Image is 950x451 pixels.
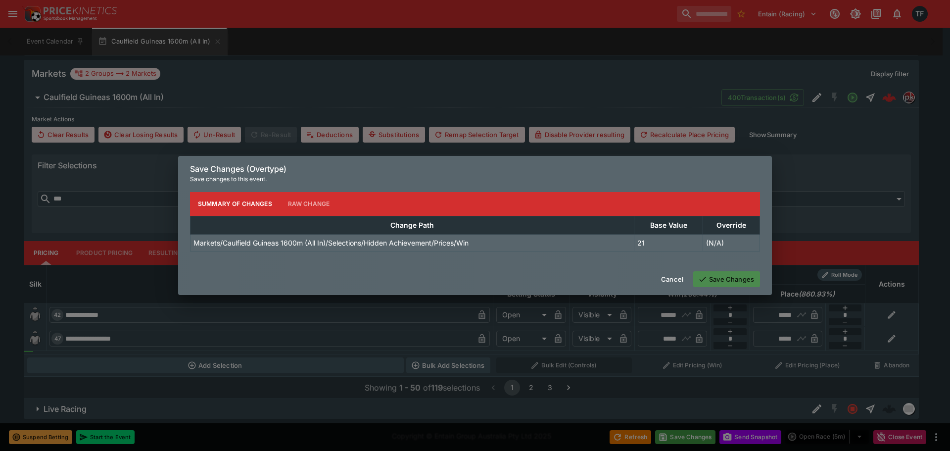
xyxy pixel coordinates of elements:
button: Raw Change [280,192,338,216]
p: Markets/Caulfield Guineas 1600m (All In)/Selections/Hidden Achievement/Prices/Win [193,238,469,248]
button: Cancel [655,271,689,287]
button: Save Changes [693,271,760,287]
th: Base Value [634,216,703,234]
h6: Save Changes (Overtype) [190,164,760,174]
td: (N/A) [703,234,760,251]
button: Summary of Changes [190,192,280,216]
th: Override [703,216,760,234]
p: Save changes to this event. [190,174,760,184]
td: 21 [634,234,703,251]
th: Change Path [190,216,634,234]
